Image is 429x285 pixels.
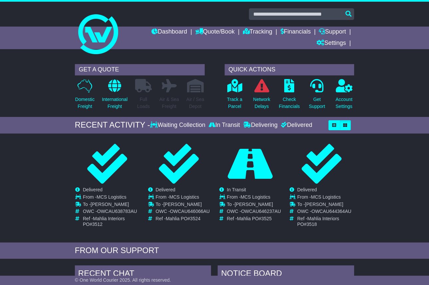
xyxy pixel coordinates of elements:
[279,122,312,129] div: Delivered
[227,79,243,114] a: Track aParcel
[83,216,139,227] td: Ref -
[91,201,129,207] span: [PERSON_NAME]
[75,79,95,114] a: DomesticFreight
[150,122,207,129] div: Waiting Collection
[75,120,150,130] div: RECENT ACTIVITY -
[317,38,346,49] a: Settings
[227,216,281,222] td: Ref -
[311,194,341,199] span: MCS Logistics
[166,216,200,221] span: Mahlia PO#3524
[227,194,281,201] td: From -
[83,216,125,227] span: Mahlia Interiors PO#3512
[319,27,346,38] a: Support
[97,194,126,199] span: MCS Logistics
[75,277,171,283] span: © One World Courier 2025. All rights reserved.
[335,79,353,114] a: AccountSettings
[225,64,354,75] div: QUICK ACTIONS
[83,201,139,209] td: To -
[235,201,273,207] span: [PERSON_NAME]
[309,79,325,114] a: GetSupport
[297,187,317,192] span: Delivered
[297,216,354,227] td: Ref -
[135,96,152,110] p: Full Loads
[218,265,354,283] div: NOTICE BOARD
[97,209,137,214] span: OWCAU638783AU
[242,122,279,129] div: Delivering
[297,216,339,227] span: Mahlia Interiors PO#3518
[237,216,272,221] span: Mahlia PO#3525
[297,194,354,201] td: From -
[195,27,235,38] a: Quote/Book
[227,209,281,216] td: OWC -
[305,201,343,207] span: [PERSON_NAME]
[241,194,270,199] span: MCS Logistics
[170,209,210,214] span: OWCAU646066AU
[155,187,175,192] span: Delivered
[227,96,242,110] p: Track a Parcel
[75,265,211,283] div: RECENT CHAT
[169,194,199,199] span: MCS Logistics
[163,201,202,207] span: [PERSON_NAME]
[75,96,95,110] p: Domestic Freight
[83,209,139,216] td: OWC -
[309,96,325,110] p: Get Support
[75,64,205,75] div: GET A QUOTE
[155,194,210,201] td: From -
[297,209,354,216] td: OWC -
[186,96,204,110] p: Air / Sea Depot
[207,122,242,129] div: In Transit
[253,79,271,114] a: NetworkDelays
[83,194,139,201] td: From -
[279,96,300,110] p: Check Financials
[297,201,354,209] td: To -
[151,27,187,38] a: Dashboard
[227,187,246,192] span: In Transit
[102,79,128,114] a: InternationalFreight
[281,27,311,38] a: Financials
[155,216,210,222] td: Ref -
[155,201,210,209] td: To -
[102,96,127,110] p: International Freight
[279,79,300,114] a: CheckFinancials
[75,246,354,255] div: FROM OUR SUPPORT
[83,187,103,192] span: Delivered
[312,209,351,214] span: OWCAU644364AU
[155,209,210,216] td: OWC -
[243,27,272,38] a: Tracking
[159,96,179,110] p: Air & Sea Freight
[241,209,281,214] span: OWCAU646237AU
[335,96,352,110] p: Account Settings
[253,96,270,110] p: Network Delays
[227,201,281,209] td: To -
